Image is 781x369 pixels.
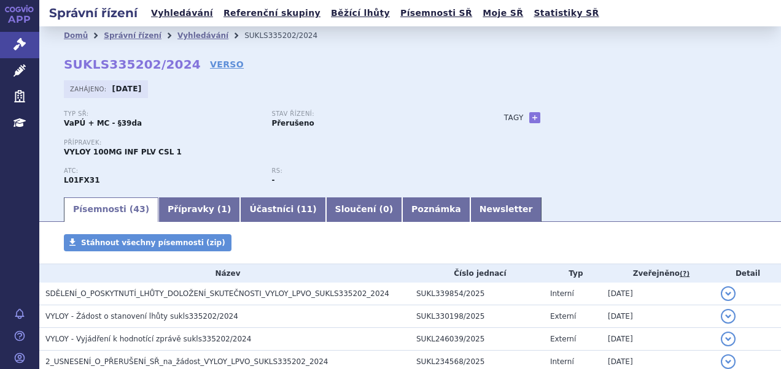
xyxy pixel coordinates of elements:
th: Název [39,264,410,283]
td: [DATE] [602,283,715,305]
span: 11 [301,204,313,214]
button: detail [721,354,736,369]
a: Sloučení (0) [326,197,402,222]
th: Číslo jednací [410,264,544,283]
th: Detail [715,264,781,283]
a: Moje SŘ [479,5,527,21]
a: + [529,112,540,123]
a: Domů [64,31,88,40]
a: Správní řízení [104,31,161,40]
p: RS: [271,167,467,175]
a: Písemnosti SŘ [397,5,476,21]
td: SUKL246039/2025 [410,328,544,351]
abbr: (?) [680,270,690,278]
td: SUKL339854/2025 [410,283,544,305]
strong: SUKLS335202/2024 [64,57,201,72]
a: Newsletter [470,197,542,222]
span: 0 [383,204,389,214]
a: Vyhledávání [177,31,228,40]
a: Vyhledávání [147,5,217,21]
p: ATC: [64,167,259,175]
th: Typ [544,264,602,283]
span: Externí [550,312,576,321]
button: detail [721,309,736,324]
strong: - [271,176,274,184]
button: detail [721,286,736,301]
strong: VaPÚ + MC - §39da [64,119,142,127]
h2: Správní řízení [39,4,147,21]
a: Přípravky (1) [158,197,240,222]
span: 1 [221,204,227,214]
td: [DATE] [602,328,715,351]
a: Běžící lhůty [327,5,394,21]
span: VYLOY - Vyjádření k hodnotící zprávě sukls335202/2024 [45,335,251,343]
span: Interní [550,357,574,366]
a: Stáhnout všechny písemnosti (zip) [64,234,231,251]
h3: Tagy [504,110,524,125]
button: detail [721,332,736,346]
span: VYLOY - Žádost o stanovení lhůty sukls335202/2024 [45,312,238,321]
span: Stáhnout všechny písemnosti (zip) [81,238,225,247]
a: Účastníci (11) [240,197,325,222]
p: Typ SŘ: [64,110,259,118]
span: 2_USNESENÍ_O_PŘERUŠENÍ_SŘ_na_žádost_VYLOY_LPVO_SUKLS335202_2024 [45,357,328,366]
span: Interní [550,289,574,298]
p: Stav řízení: [271,110,467,118]
td: SUKL330198/2025 [410,305,544,328]
a: Statistiky SŘ [530,5,602,21]
a: Poznámka [402,197,470,222]
td: [DATE] [602,305,715,328]
span: Externí [550,335,576,343]
a: Referenční skupiny [220,5,324,21]
strong: ZOLBETUXIMAB [64,176,100,184]
span: Zahájeno: [70,84,109,94]
a: VERSO [210,58,244,70]
span: VYLOY 100MG INF PLV CSL 1 [64,148,182,156]
strong: Přerušeno [271,119,314,127]
p: Přípravek: [64,139,480,146]
a: Písemnosti (43) [64,197,158,222]
li: SUKLS335202/2024 [244,26,333,45]
strong: [DATE] [112,85,142,93]
th: Zveřejněno [602,264,715,283]
span: 43 [133,204,145,214]
span: SDĚLENÍ_O_POSKYTNUTÍ_LHŮTY_DOLOŽENÍ_SKUTEČNOSTI_VYLOY_LPVO_SUKLS335202_2024 [45,289,389,298]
